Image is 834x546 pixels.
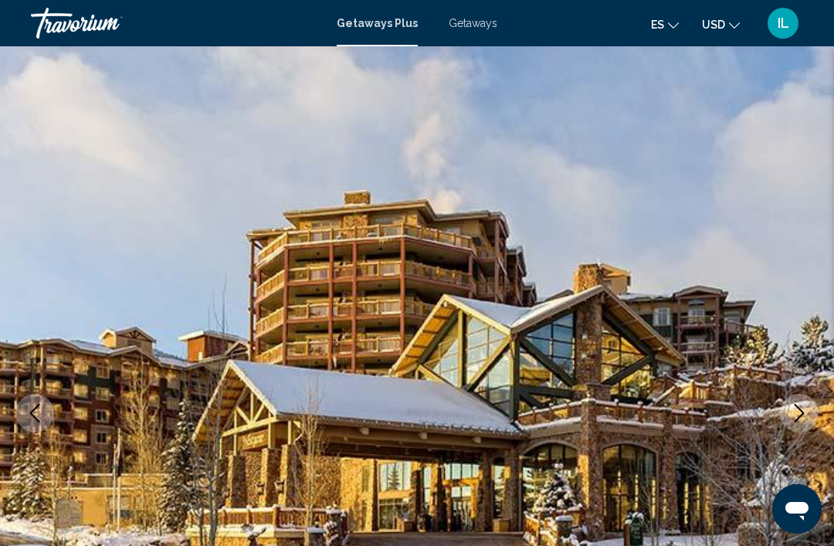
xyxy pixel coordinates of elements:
span: IL [778,15,789,31]
iframe: Botón para iniciar la ventana de mensajería [772,484,822,534]
button: Next image [780,394,819,432]
button: Change language [651,13,679,36]
button: Change currency [702,13,740,36]
button: User Menu [763,7,803,39]
span: USD [702,19,725,31]
button: Previous image [15,394,54,432]
a: Getaways Plus [337,17,418,29]
a: Travorium [31,8,321,39]
a: Getaways [449,17,497,29]
span: es [651,19,664,31]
